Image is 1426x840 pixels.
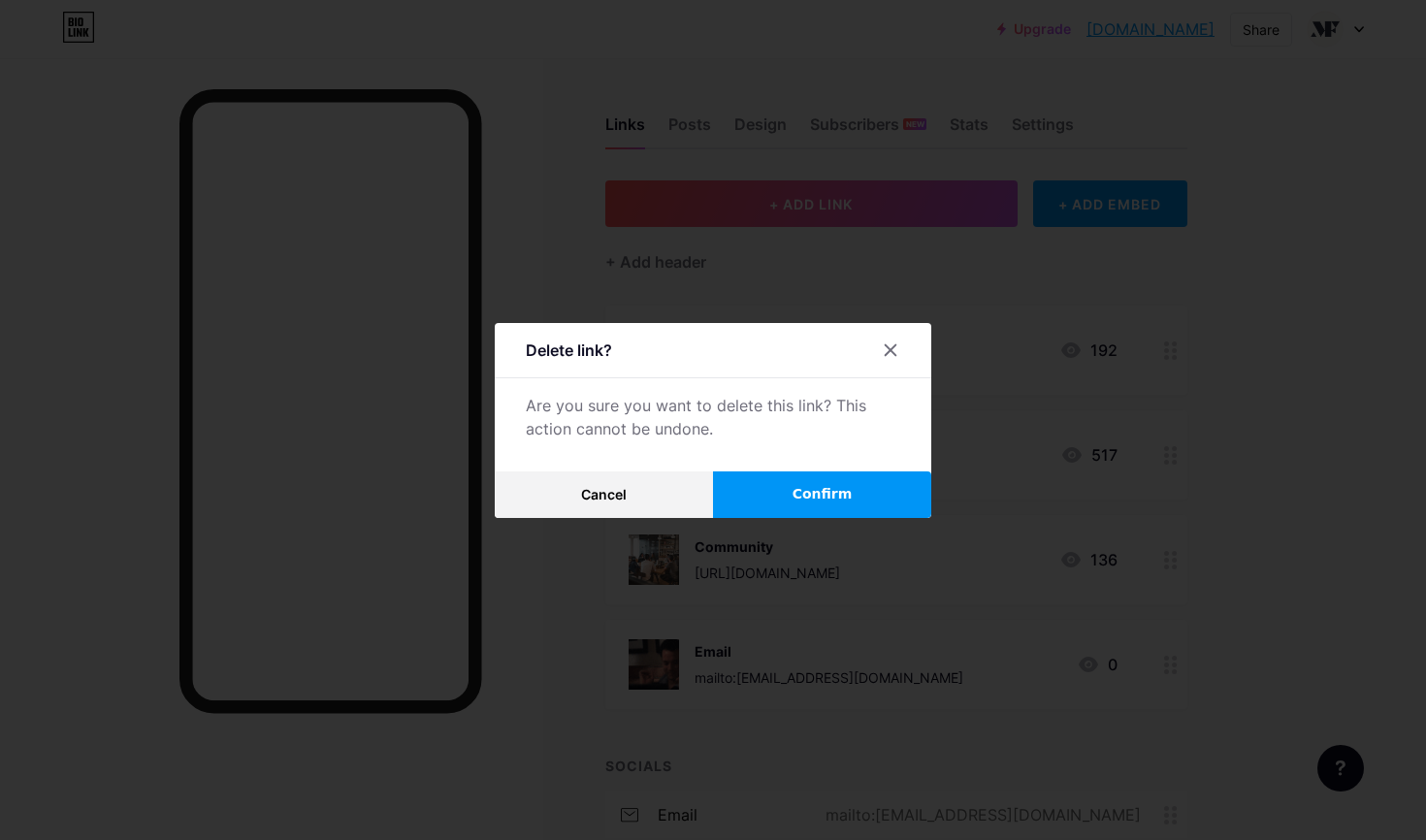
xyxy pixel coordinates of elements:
[713,471,931,518] button: Confirm
[793,484,853,504] span: Confirm
[526,339,612,362] div: Delete link?
[581,486,627,502] span: Cancel
[495,471,713,518] button: Cancel
[526,394,900,440] div: Are you sure you want to delete this link? This action cannot be undone.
